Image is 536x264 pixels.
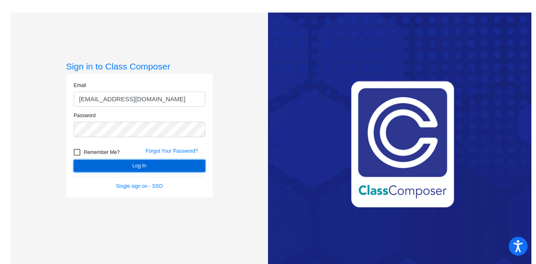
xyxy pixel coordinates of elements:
[84,147,120,157] span: Remember Me?
[74,160,205,172] button: Log In
[146,148,198,154] a: Forgot Your Password?
[74,82,86,89] label: Email
[66,61,213,72] h3: Sign in to Class Composer
[74,112,96,119] label: Password
[116,183,162,189] a: Single sign on - SSO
